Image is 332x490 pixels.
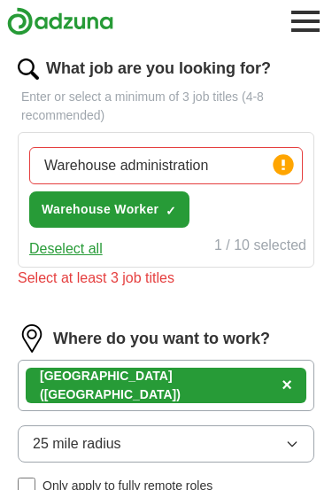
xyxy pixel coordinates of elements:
[33,433,121,455] span: 25 mile radius
[18,88,314,125] p: Enter or select a minimum of 3 job titles (4-8 recommended)
[29,191,189,228] button: Warehouse Worker✓
[29,238,103,260] button: Deselect all
[53,327,270,351] label: Where do you want to work?
[40,387,181,401] span: ([GEOGRAPHIC_DATA])
[42,200,158,219] span: Warehouse Worker
[282,372,292,399] button: ×
[18,58,39,80] img: search.png
[18,425,314,463] button: 25 mile radius
[214,235,306,260] div: 1 / 10 selected
[286,2,325,41] button: Toggle main navigation menu
[7,7,113,35] img: Adzuna logo
[166,204,176,218] span: ✓
[18,324,46,353] img: location.png
[46,57,271,81] label: What job are you looking for?
[282,375,292,394] span: ×
[18,268,314,289] div: Select at least 3 job titles
[29,147,303,184] input: Type a job title and press enter
[40,369,173,383] strong: [GEOGRAPHIC_DATA]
